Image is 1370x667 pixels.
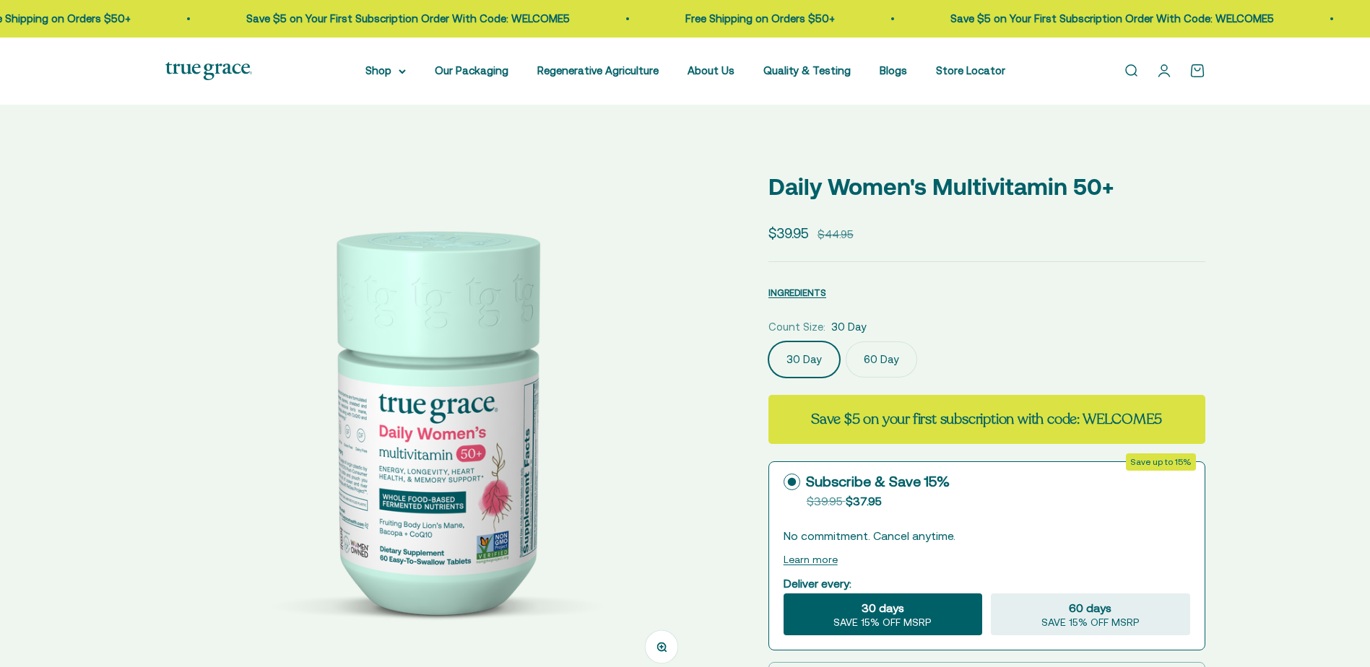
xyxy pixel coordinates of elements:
[818,226,854,243] compare-at-price: $44.95
[435,64,508,77] a: Our Packaging
[768,318,825,336] legend: Count Size:
[768,222,809,244] sale-price: $39.95
[682,12,831,25] a: Free Shipping on Orders $50+
[537,64,659,77] a: Regenerative Agriculture
[880,64,907,77] a: Blogs
[811,409,1162,429] strong: Save $5 on your first subscription with code: WELCOME5
[768,168,1205,205] p: Daily Women's Multivitamin 50+
[947,10,1270,27] p: Save $5 on Your First Subscription Order With Code: WELCOME5
[768,284,826,301] button: INGREDIENTS
[763,64,851,77] a: Quality & Testing
[936,64,1005,77] a: Store Locator
[688,64,734,77] a: About Us
[365,62,406,79] summary: Shop
[768,287,826,298] span: INGREDIENTS
[243,10,566,27] p: Save $5 on Your First Subscription Order With Code: WELCOME5
[831,318,867,336] span: 30 Day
